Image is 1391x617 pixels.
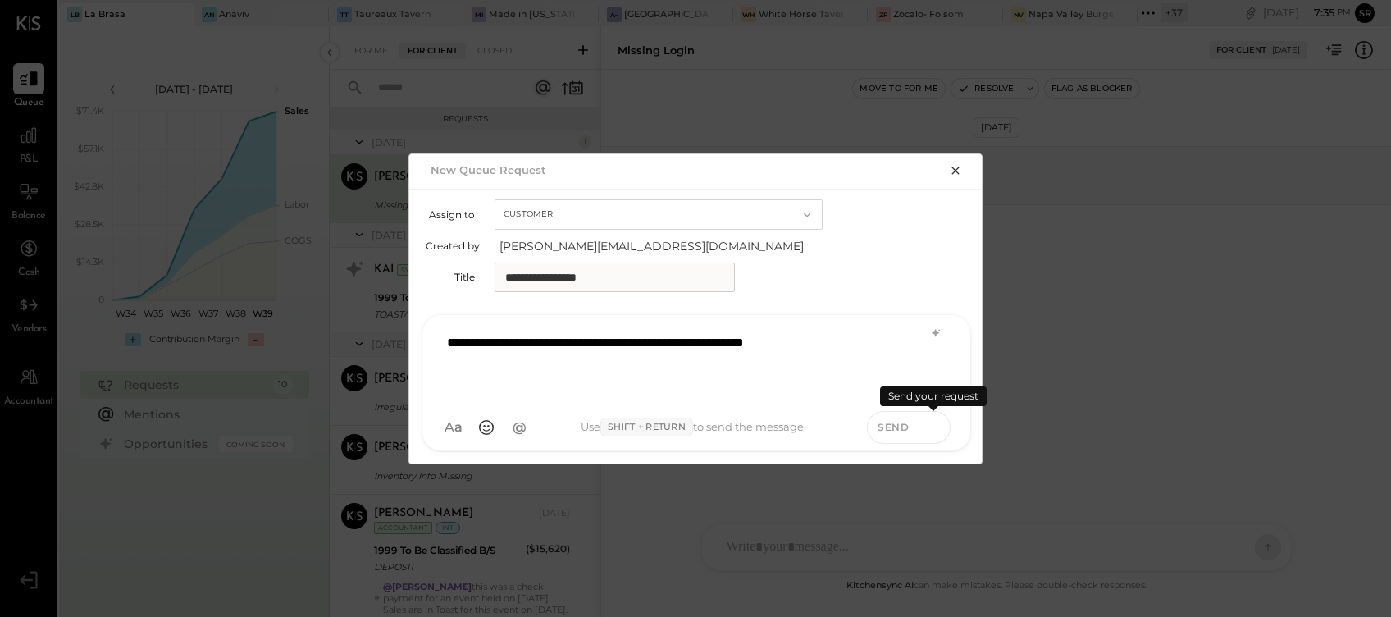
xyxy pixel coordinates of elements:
button: Customer [495,199,823,230]
div: Use to send the message [534,418,851,437]
button: Aa [439,413,468,442]
h2: New Queue Request [431,163,546,176]
span: @ [513,419,527,436]
span: Send [878,420,909,434]
label: Title [426,271,475,283]
button: @ [504,413,534,442]
div: Send your request [880,386,987,406]
span: a [454,419,463,436]
label: Created by [426,240,480,252]
label: Assign to [426,208,475,221]
span: Shift + Return [600,418,693,437]
span: [PERSON_NAME][EMAIL_ADDRESS][DOMAIN_NAME] [499,238,828,254]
